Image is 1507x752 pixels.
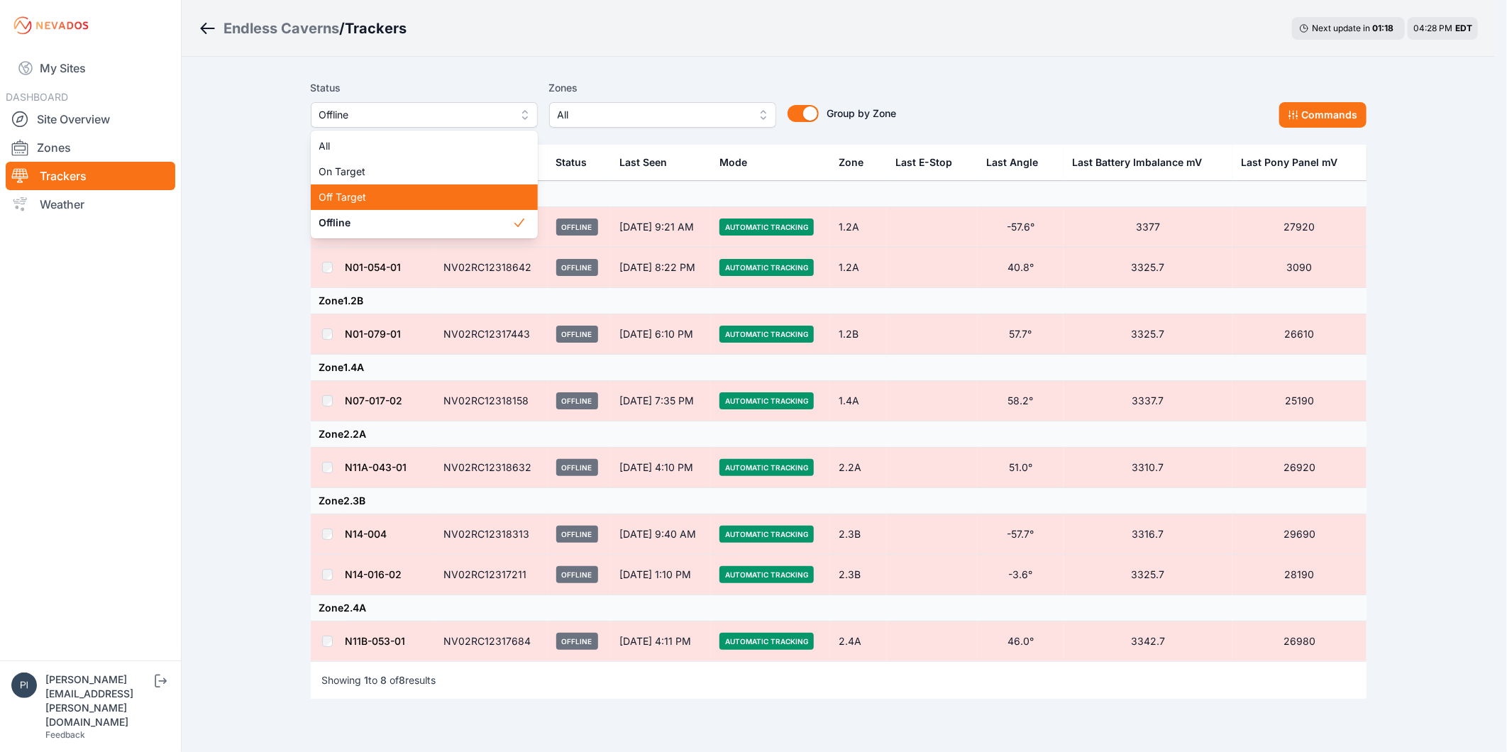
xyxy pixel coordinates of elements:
[319,165,512,179] span: On Target
[319,139,512,153] span: All
[319,216,512,230] span: Offline
[319,106,509,123] span: Offline
[311,102,538,128] button: Offline
[319,190,512,204] span: Off Target
[311,131,538,238] div: Offline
